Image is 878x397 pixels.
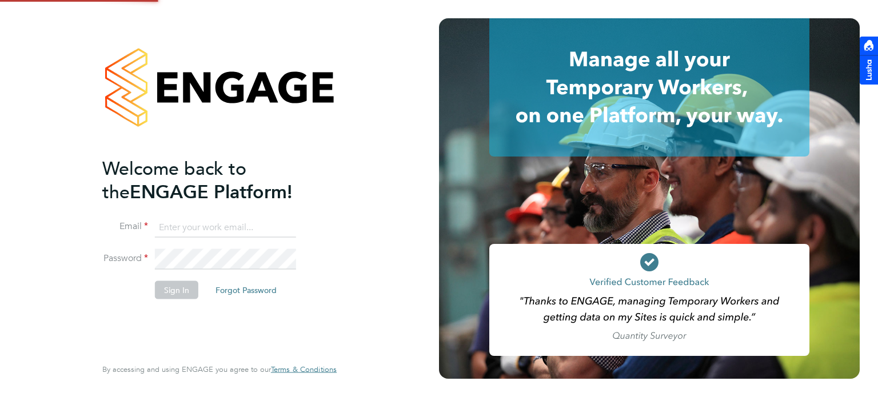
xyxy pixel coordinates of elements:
span: By accessing and using ENGAGE you agree to our [102,364,337,374]
span: Welcome back to the [102,157,246,203]
input: Enter your work email... [155,217,296,238]
label: Password [102,252,148,264]
button: Forgot Password [206,281,286,299]
label: Email [102,220,148,232]
h2: ENGAGE Platform! [102,157,325,203]
a: Terms & Conditions [271,365,337,374]
button: Sign In [155,281,198,299]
